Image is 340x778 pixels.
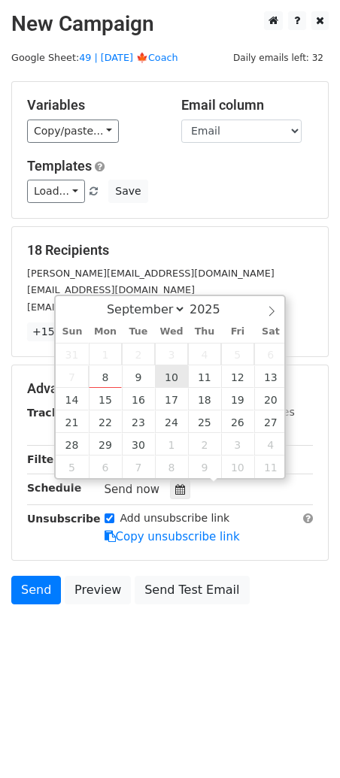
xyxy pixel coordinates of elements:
span: Send now [105,483,160,496]
a: Copy unsubscribe link [105,530,240,543]
span: September 20, 2025 [254,388,287,410]
span: Wed [155,327,188,337]
span: September 7, 2025 [56,365,89,388]
span: September 30, 2025 [122,433,155,456]
span: September 10, 2025 [155,365,188,388]
span: September 9, 2025 [122,365,155,388]
span: September 22, 2025 [89,410,122,433]
span: October 2, 2025 [188,433,221,456]
h5: 18 Recipients [27,242,313,259]
span: Mon [89,327,122,337]
span: September 26, 2025 [221,410,254,433]
small: [EMAIL_ADDRESS][DOMAIN_NAME] [27,284,195,295]
span: September 6, 2025 [254,343,287,365]
span: September 8, 2025 [89,365,122,388]
span: September 17, 2025 [155,388,188,410]
span: September 5, 2025 [221,343,254,365]
span: September 24, 2025 [155,410,188,433]
span: September 14, 2025 [56,388,89,410]
span: October 10, 2025 [221,456,254,478]
span: October 1, 2025 [155,433,188,456]
span: Tue [122,327,155,337]
span: September 4, 2025 [188,343,221,365]
span: October 8, 2025 [155,456,188,478]
span: September 29, 2025 [89,433,122,456]
a: +15 more [27,322,90,341]
a: Send [11,576,61,604]
span: September 15, 2025 [89,388,122,410]
h2: New Campaign [11,11,329,37]
a: Copy/paste... [27,120,119,143]
span: September 13, 2025 [254,365,287,388]
span: September 1, 2025 [89,343,122,365]
span: October 5, 2025 [56,456,89,478]
iframe: Chat Widget [265,706,340,778]
span: Daily emails left: 32 [228,50,329,66]
small: [EMAIL_ADDRESS][DOMAIN_NAME] [27,301,195,313]
a: Templates [27,158,92,174]
a: Send Test Email [135,576,249,604]
span: Fri [221,327,254,337]
span: September 23, 2025 [122,410,155,433]
h5: Variables [27,97,159,114]
span: October 3, 2025 [221,433,254,456]
a: Daily emails left: 32 [228,52,329,63]
a: Load... [27,180,85,203]
span: September 27, 2025 [254,410,287,433]
span: October 6, 2025 [89,456,122,478]
span: September 11, 2025 [188,365,221,388]
span: September 28, 2025 [56,433,89,456]
label: UTM Codes [235,404,294,420]
span: Sun [56,327,89,337]
strong: Tracking [27,407,77,419]
span: September 25, 2025 [188,410,221,433]
span: October 11, 2025 [254,456,287,478]
span: October 4, 2025 [254,433,287,456]
small: Google Sheet: [11,52,178,63]
button: Save [108,180,147,203]
span: September 21, 2025 [56,410,89,433]
h5: Email column [181,97,313,114]
strong: Schedule [27,482,81,494]
span: September 19, 2025 [221,388,254,410]
a: Preview [65,576,131,604]
span: September 2, 2025 [122,343,155,365]
span: October 7, 2025 [122,456,155,478]
span: September 18, 2025 [188,388,221,410]
span: October 9, 2025 [188,456,221,478]
h5: Advanced [27,380,313,397]
small: [PERSON_NAME][EMAIL_ADDRESS][DOMAIN_NAME] [27,268,275,279]
span: August 31, 2025 [56,343,89,365]
strong: Filters [27,453,65,465]
span: September 3, 2025 [155,343,188,365]
input: Year [186,302,240,316]
span: September 16, 2025 [122,388,155,410]
a: 49 | [DATE] 🍁Coach [79,52,178,63]
span: Thu [188,327,221,337]
span: September 12, 2025 [221,365,254,388]
span: Sat [254,327,287,337]
label: Add unsubscribe link [120,510,230,526]
strong: Unsubscribe [27,513,101,525]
